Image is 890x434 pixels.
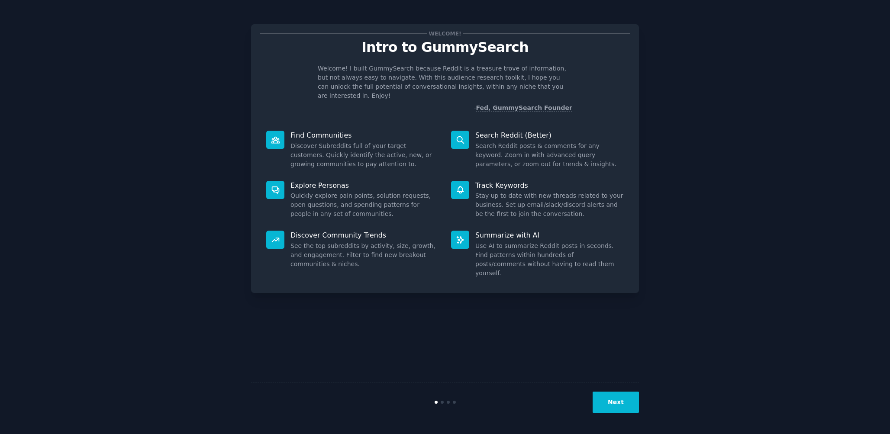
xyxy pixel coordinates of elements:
p: Explore Personas [290,181,439,190]
a: Fed, GummySearch Founder [476,104,572,112]
dd: Discover Subreddits full of your target customers. Quickly identify the active, new, or growing c... [290,141,439,169]
p: Summarize with AI [475,231,624,240]
p: Find Communities [290,131,439,140]
p: Welcome! I built GummySearch because Reddit is a treasure trove of information, but not always ea... [318,64,572,100]
dd: Quickly explore pain points, solution requests, open questions, and spending patterns for people ... [290,191,439,219]
dd: See the top subreddits by activity, size, growth, and engagement. Filter to find new breakout com... [290,241,439,269]
button: Next [593,392,639,413]
p: Intro to GummySearch [260,40,630,55]
span: Welcome! [427,29,463,38]
dd: Search Reddit posts & comments for any keyword. Zoom in with advanced query parameters, or zoom o... [475,141,624,169]
p: Discover Community Trends [290,231,439,240]
p: Track Keywords [475,181,624,190]
div: - [474,103,572,113]
p: Search Reddit (Better) [475,131,624,140]
dd: Use AI to summarize Reddit posts in seconds. Find patterns within hundreds of posts/comments with... [475,241,624,278]
dd: Stay up to date with new threads related to your business. Set up email/slack/discord alerts and ... [475,191,624,219]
